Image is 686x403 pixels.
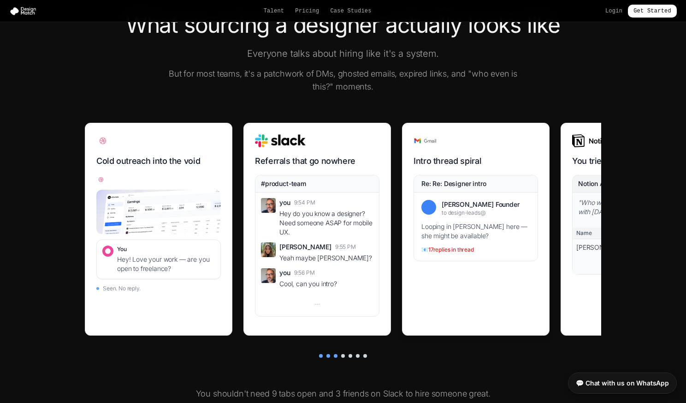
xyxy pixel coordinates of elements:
[568,373,677,394] a: 💬 Chat with us on WhatsApp
[421,246,530,253] div: 📧 17 replies in thread
[166,47,520,60] p: Everyone talks about hiring like it's a system.
[96,190,221,234] img: xMarkets dashboard
[166,387,520,400] p: You shouldn't need 9 tabs open and 3 friends on Slack to hire someone great.
[279,198,290,207] span: you
[261,294,373,311] div: ...
[261,268,276,283] img: You
[9,6,41,16] img: Design Match
[421,179,486,188] div: Re: Re: Designer intro
[261,242,276,257] img: Sarah
[96,134,109,147] img: Dribbble
[264,7,284,15] a: Talent
[255,155,379,168] h3: Referrals that go nowhere
[96,285,221,292] div: Seen. No reply.
[294,269,315,277] span: 9:56 PM
[605,7,622,15] a: Login
[279,253,373,263] div: Yeah maybe [PERSON_NAME]?
[573,228,603,239] div: Name
[402,123,550,336] div: Yep. This is a real process someone used to hire.
[243,123,391,336] div: Yep. This is a real process someone used to hire.
[261,198,276,213] img: You
[96,175,106,184] img: Dribbble
[85,14,601,36] h2: What sourcing a designer actually looks like
[294,199,315,206] span: 9:54 PM
[442,209,530,217] div: to design-leads@
[414,134,437,147] img: Gmail
[628,5,677,18] a: Get Started
[261,179,306,188] span: #product-team
[335,243,356,251] span: 9:55 PM
[414,155,538,168] h3: Intro thread spiral
[166,67,520,93] p: But for most teams, it's a patchwork of DMs, ghosted emails, expired links, and "who even is this...
[279,268,290,277] span: you
[255,134,306,147] img: Slack
[421,222,530,241] div: Looping in [PERSON_NAME] here — she might be available?
[279,209,373,237] div: Hey do you know a designer? Need someone ASAP for mobile UX.
[330,7,371,15] a: Case Studies
[85,123,232,336] div: Yep. This is a real process someone used to hire.
[96,155,221,168] h3: Cold outreach into the void
[295,7,319,15] a: Pricing
[279,279,373,289] div: Cool, can you intro?
[279,242,331,252] span: [PERSON_NAME]
[117,246,215,253] div: You
[572,134,609,147] img: Notion
[117,255,215,273] div: Hey! Love your work — are you open to freelance?
[442,200,530,209] div: [PERSON_NAME] Founder
[573,239,603,274] div: [PERSON_NAME]
[578,179,606,188] div: Notion AI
